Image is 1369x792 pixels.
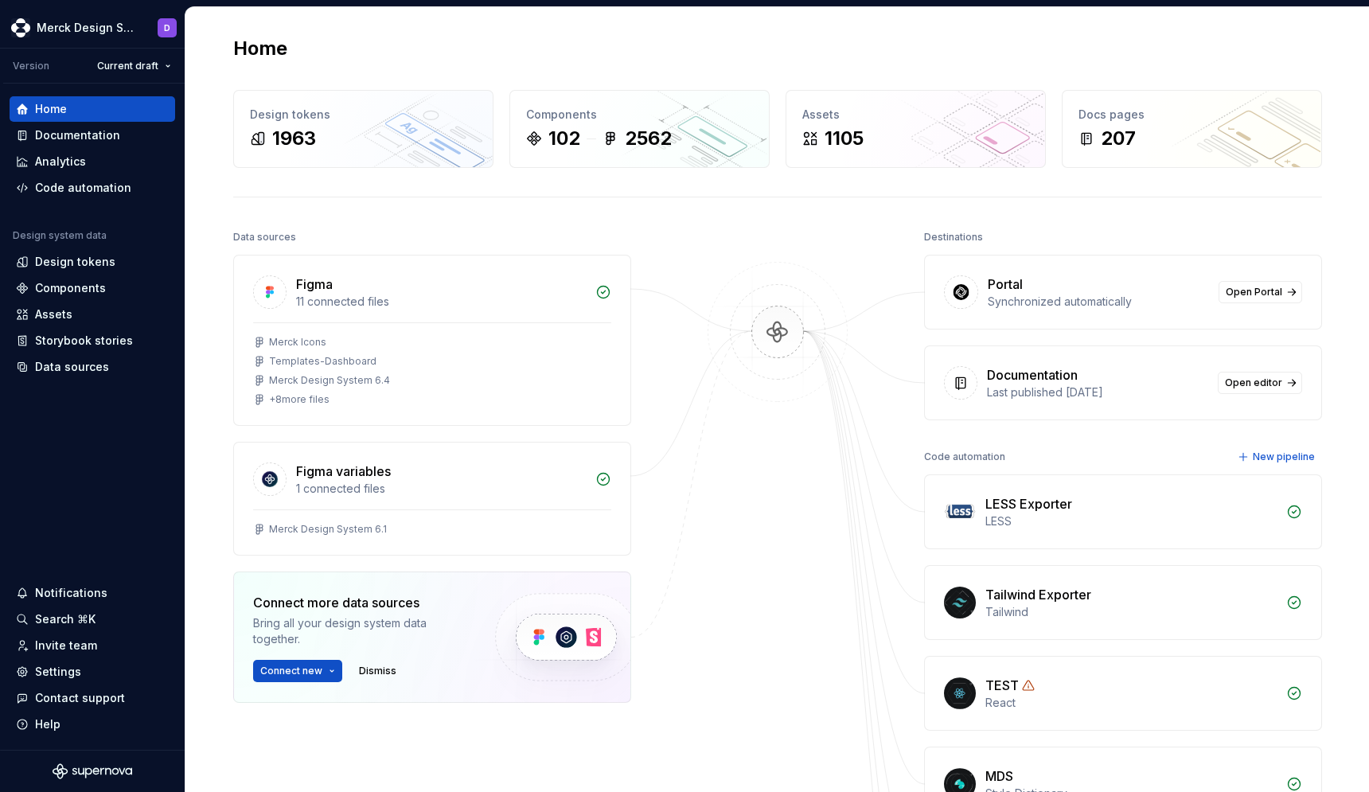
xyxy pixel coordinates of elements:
[13,229,107,242] div: Design system data
[3,10,181,45] button: Merck Design SystemD
[10,607,175,632] button: Search ⌘K
[985,494,1072,513] div: LESS Exporter
[35,611,96,627] div: Search ⌘K
[164,21,170,34] div: D
[53,763,132,779] svg: Supernova Logo
[35,306,72,322] div: Assets
[10,96,175,122] a: Home
[10,659,175,685] a: Settings
[296,481,586,497] div: 1 connected files
[35,280,106,296] div: Components
[985,513,1277,529] div: LESS
[253,660,342,682] button: Connect new
[233,36,287,61] h2: Home
[1101,126,1136,151] div: 207
[548,126,580,151] div: 102
[13,60,49,72] div: Version
[985,767,1013,786] div: MDS
[10,354,175,380] a: Data sources
[233,90,493,168] a: Design tokens1963
[988,275,1023,294] div: Portal
[1218,372,1302,394] a: Open editor
[97,60,158,72] span: Current draft
[985,676,1019,695] div: TEST
[233,226,296,248] div: Data sources
[253,593,468,612] div: Connect more data sources
[1253,451,1315,463] span: New pipeline
[35,333,133,349] div: Storybook stories
[250,107,477,123] div: Design tokens
[296,462,391,481] div: Figma variables
[1062,90,1322,168] a: Docs pages207
[1233,446,1322,468] button: New pipeline
[1226,286,1282,298] span: Open Portal
[37,20,138,36] div: Merck Design System
[35,127,120,143] div: Documentation
[526,107,753,123] div: Components
[35,585,107,601] div: Notifications
[10,328,175,353] a: Storybook stories
[10,249,175,275] a: Design tokens
[987,384,1208,400] div: Last published [DATE]
[10,149,175,174] a: Analytics
[35,690,125,706] div: Contact support
[352,660,404,682] button: Dismiss
[269,355,376,368] div: Templates-Dashboard
[269,374,390,387] div: Merck Design System 6.4
[272,126,316,151] div: 1963
[269,523,387,536] div: Merck Design System 6.1
[35,180,131,196] div: Code automation
[1225,376,1282,389] span: Open editor
[924,446,1005,468] div: Code automation
[825,126,864,151] div: 1105
[985,585,1091,604] div: Tailwind Exporter
[296,294,586,310] div: 11 connected files
[10,712,175,737] button: Help
[10,275,175,301] a: Components
[296,275,333,294] div: Figma
[11,18,30,37] img: 317a9594-9ec3-41ad-b59a-e557b98ff41d.png
[35,638,97,653] div: Invite team
[269,393,330,406] div: + 8 more files
[260,665,322,677] span: Connect new
[253,615,468,647] div: Bring all your design system data together.
[10,580,175,606] button: Notifications
[10,685,175,711] button: Contact support
[1219,281,1302,303] a: Open Portal
[10,123,175,148] a: Documentation
[985,695,1277,711] div: React
[269,336,326,349] div: Merck Icons
[10,633,175,658] a: Invite team
[786,90,1046,168] a: Assets1105
[1078,107,1305,123] div: Docs pages
[802,107,1029,123] div: Assets
[987,365,1078,384] div: Documentation
[233,255,631,426] a: Figma11 connected filesMerck IconsTemplates-DashboardMerck Design System 6.4+8more files
[10,302,175,327] a: Assets
[90,55,178,77] button: Current draft
[924,226,983,248] div: Destinations
[988,294,1209,310] div: Synchronized automatically
[625,126,672,151] div: 2562
[985,604,1277,620] div: Tailwind
[35,664,81,680] div: Settings
[35,359,109,375] div: Data sources
[35,716,60,732] div: Help
[359,665,396,677] span: Dismiss
[35,254,115,270] div: Design tokens
[233,442,631,556] a: Figma variables1 connected filesMerck Design System 6.1
[10,175,175,201] a: Code automation
[35,154,86,170] div: Analytics
[509,90,770,168] a: Components1022562
[35,101,67,117] div: Home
